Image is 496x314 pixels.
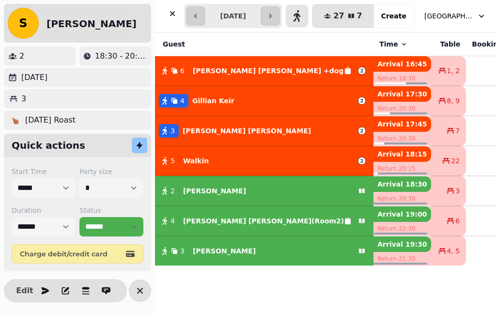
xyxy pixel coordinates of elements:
[373,176,431,192] p: Arrival 18:30
[155,32,373,56] th: Guest
[155,209,373,233] button: 4[PERSON_NAME] [PERSON_NAME](Room2)
[15,281,34,300] button: Edit
[79,205,143,215] label: Status
[170,216,175,226] span: 4
[180,246,185,256] span: 3
[373,116,431,132] p: Arrival 17:45
[373,236,431,252] p: Arrival 19:30
[95,50,147,62] p: 18:30 - 20:30
[180,96,185,106] span: 4
[373,162,431,175] p: Return 20:15
[155,59,373,82] button: 6[PERSON_NAME] [PERSON_NAME] +dog
[451,156,460,166] span: 22
[373,132,431,145] p: Return 20:30
[431,32,466,56] th: Table
[19,287,31,295] span: Edit
[381,13,406,19] span: Create
[21,72,47,83] p: [DATE]
[418,7,492,25] button: [GEOGRAPHIC_DATA]
[155,239,373,263] button: 3[PERSON_NAME]
[155,149,373,173] button: 5Walkin
[373,72,431,85] p: Return 19:30
[79,167,143,176] label: Party size
[19,50,24,62] p: 2
[183,216,344,226] p: [PERSON_NAME] [PERSON_NAME](Room2)
[447,96,460,106] span: 8, 9
[12,244,143,264] button: Charge debit/credit card
[12,139,85,152] h2: Quick actions
[183,156,209,166] p: Walkin
[333,12,344,20] span: 27
[373,192,431,205] p: Return 20:30
[170,126,175,136] span: 3
[379,39,398,49] span: Time
[21,93,26,105] p: 3
[373,146,431,162] p: Arrival 18:15
[373,56,431,72] p: Arrival 16:45
[183,126,311,136] p: [PERSON_NAME] [PERSON_NAME]
[193,246,256,256] p: [PERSON_NAME]
[373,86,431,102] p: Arrival 17:30
[180,66,185,76] span: 6
[12,167,76,176] label: Start Time
[170,186,175,196] span: 2
[183,186,246,196] p: [PERSON_NAME]
[373,4,414,28] button: Create
[192,96,234,106] p: Gillian Keir
[155,179,373,203] button: 2[PERSON_NAME]
[20,251,124,257] span: Charge debit/credit card
[373,252,431,266] p: Return 21:30
[373,222,431,235] p: Return 22:30
[312,4,373,28] button: 277
[379,39,407,49] button: Time
[170,156,175,166] span: 5
[373,102,431,115] p: Return 20:30
[19,17,27,29] span: S
[25,114,76,126] p: [DATE] Roast
[46,17,137,31] h2: [PERSON_NAME]
[447,66,460,76] span: 1, 2
[373,206,431,222] p: Arrival 19:00
[424,11,473,21] span: [GEOGRAPHIC_DATA]
[447,246,460,256] span: 4, 5
[12,205,76,215] label: Duration
[10,114,19,126] p: 🍗
[155,89,373,112] button: 4Gillian Keir
[455,216,460,226] span: 6
[455,126,460,136] span: 7
[155,119,373,142] button: 3[PERSON_NAME] [PERSON_NAME]
[193,66,343,76] p: [PERSON_NAME] [PERSON_NAME] +dog
[455,186,460,196] span: 3
[357,12,362,20] span: 7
